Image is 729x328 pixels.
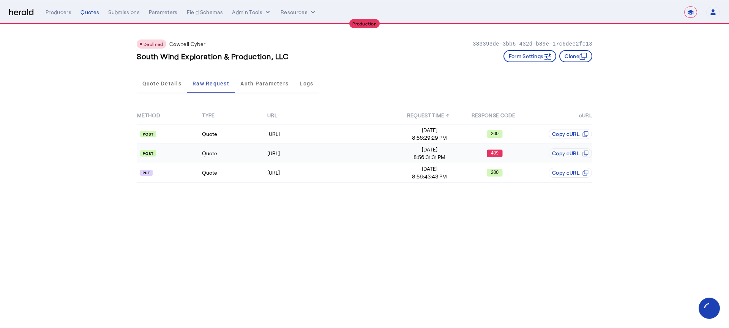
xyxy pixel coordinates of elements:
h3: South Wind Exploration & Production, LLC [137,51,288,61]
span: [DATE] [398,126,462,134]
div: [URL] [267,150,397,157]
td: Quote [202,163,267,183]
span: 8:56:43:43 PM [398,173,462,180]
span: Logs [300,81,313,86]
div: Production [349,19,380,28]
span: ↑ [446,112,450,118]
div: Producers [46,8,71,16]
div: Submissions [108,8,140,16]
text: 200 [491,131,499,136]
span: 8:56:29:29 PM [398,134,462,142]
div: Field Schemas [187,8,223,16]
button: Copy cURL [549,129,592,139]
div: Parameters [149,8,178,16]
img: Herald Logo [9,9,33,16]
th: URL [267,107,397,124]
span: 8:56:31:31 PM [398,153,462,161]
th: cURL [527,107,592,124]
button: Form Settings [503,50,557,62]
td: Quote [202,124,267,144]
span: Auth Parameters [240,81,289,86]
span: Quote Details [142,81,181,86]
text: 200 [491,170,499,175]
th: METHOD [137,107,202,124]
span: Raw Request [193,81,229,86]
div: [URL] [267,130,397,138]
th: RESPONSE CODE [462,107,527,124]
button: internal dropdown menu [232,8,271,16]
td: Quote [202,144,267,163]
span: [DATE] [398,165,462,173]
div: Quotes [80,8,99,16]
th: REQUEST TIME [397,107,462,124]
span: [DATE] [398,146,462,153]
p: Cowbell Cyber [169,40,206,48]
button: Resources dropdown menu [281,8,317,16]
span: Declined [144,41,163,47]
button: Copy cURL [549,148,592,158]
th: TYPE [202,107,267,124]
text: 409 [491,150,499,156]
div: [URL] [267,169,397,177]
button: Copy cURL [549,168,592,178]
button: Clone [559,50,592,62]
p: 383393de-3bb6-432d-b89e-17c6dee2fc13 [473,40,592,48]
